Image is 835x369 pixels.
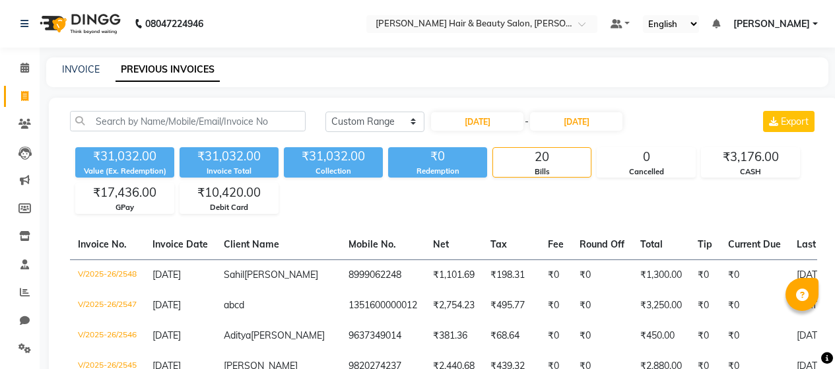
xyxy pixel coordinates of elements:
div: ₹17,436.00 [76,184,174,202]
span: Invoice No. [78,238,127,250]
td: ₹0 [720,290,789,321]
div: ₹10,420.00 [180,184,278,202]
td: ₹0 [572,290,632,321]
b: 08047224946 [145,5,203,42]
div: ₹31,032.00 [180,147,279,166]
td: ₹450.00 [632,321,690,351]
a: PREVIOUS INVOICES [116,58,220,82]
span: - [525,115,529,129]
td: ₹0 [540,321,572,351]
td: ₹381.36 [425,321,483,351]
span: Aditya [224,329,251,341]
div: Collection [284,166,383,177]
div: 20 [493,148,591,166]
td: ₹0 [572,321,632,351]
div: ₹31,032.00 [284,147,383,166]
div: Redemption [388,166,487,177]
td: 8999062248 [341,259,425,290]
td: ₹1,300.00 [632,259,690,290]
div: Bills [493,166,591,178]
td: ₹2,754.23 [425,290,483,321]
span: Total [640,238,663,250]
td: V/2025-26/2547 [70,290,145,321]
a: INVOICE [62,63,100,75]
span: [DATE] [152,299,181,311]
span: Tax [490,238,507,250]
input: Start Date [431,112,523,131]
span: Current Due [728,238,781,250]
span: [PERSON_NAME] [251,329,325,341]
span: [DATE] [152,329,181,341]
span: Round Off [580,238,624,250]
td: ₹3,250.00 [632,290,690,321]
td: V/2025-26/2546 [70,321,145,351]
span: abcd [224,299,244,311]
td: ₹1,101.69 [425,259,483,290]
td: ₹0 [540,290,572,321]
span: [PERSON_NAME] [733,17,810,31]
span: Sahil [224,269,244,281]
div: ₹0 [388,147,487,166]
span: Client Name [224,238,279,250]
input: Search by Name/Mobile/Email/Invoice No [70,111,306,131]
div: Invoice Total [180,166,279,177]
div: ₹3,176.00 [702,148,799,166]
td: ₹198.31 [483,259,540,290]
span: [DATE] [152,269,181,281]
img: logo [34,5,124,42]
td: ₹0 [690,290,720,321]
div: Cancelled [597,166,695,178]
div: ₹31,032.00 [75,147,174,166]
button: Export [763,111,815,132]
td: ₹0 [572,259,632,290]
div: CASH [702,166,799,178]
span: Invoice Date [152,238,208,250]
td: 9637349014 [341,321,425,351]
span: Mobile No. [349,238,396,250]
td: V/2025-26/2548 [70,259,145,290]
td: ₹495.77 [483,290,540,321]
div: GPay [76,202,174,213]
span: Net [433,238,449,250]
input: End Date [530,112,622,131]
div: 0 [597,148,695,166]
span: Export [781,116,809,127]
iframe: chat widget [780,316,822,356]
span: Tip [698,238,712,250]
div: Debit Card [180,202,278,213]
span: [PERSON_NAME] [244,269,318,281]
td: ₹0 [690,321,720,351]
span: Fee [548,238,564,250]
div: Value (Ex. Redemption) [75,166,174,177]
td: ₹0 [690,259,720,290]
td: ₹68.64 [483,321,540,351]
td: 1351600000012 [341,290,425,321]
td: ₹0 [540,259,572,290]
td: ₹0 [720,321,789,351]
td: ₹0 [720,259,789,290]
